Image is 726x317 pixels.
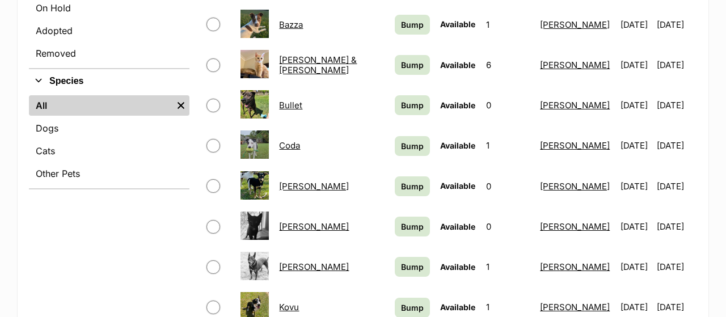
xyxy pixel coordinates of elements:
[440,60,475,70] span: Available
[279,302,299,312] a: Kovu
[440,181,475,191] span: Available
[279,261,349,272] a: [PERSON_NAME]
[482,86,535,125] td: 0
[401,261,424,273] span: Bump
[279,19,303,30] a: Bazza
[401,99,424,111] span: Bump
[395,15,430,35] a: Bump
[401,140,424,152] span: Bump
[540,302,610,312] a: [PERSON_NAME]
[29,74,189,88] button: Species
[540,221,610,232] a: [PERSON_NAME]
[482,247,535,286] td: 1
[657,126,696,165] td: [DATE]
[657,45,696,84] td: [DATE]
[540,60,610,70] a: [PERSON_NAME]
[440,262,475,272] span: Available
[29,141,189,161] a: Cats
[29,93,189,188] div: Species
[482,5,535,44] td: 1
[616,5,655,44] td: [DATE]
[401,19,424,31] span: Bump
[616,247,655,286] td: [DATE]
[616,126,655,165] td: [DATE]
[395,95,430,115] a: Bump
[395,136,430,156] a: Bump
[401,59,424,71] span: Bump
[657,5,696,44] td: [DATE]
[29,43,189,64] a: Removed
[657,86,696,125] td: [DATE]
[657,247,696,286] td: [DATE]
[29,95,172,116] a: All
[395,217,430,236] a: Bump
[279,181,349,192] a: [PERSON_NAME]
[172,95,189,116] a: Remove filter
[616,207,655,246] td: [DATE]
[279,100,302,111] a: Bullet
[401,221,424,233] span: Bump
[279,54,357,75] a: [PERSON_NAME] & [PERSON_NAME]
[279,221,349,232] a: [PERSON_NAME]
[482,45,535,84] td: 6
[482,167,535,206] td: 0
[616,45,655,84] td: [DATE]
[440,302,475,312] span: Available
[540,100,610,111] a: [PERSON_NAME]
[540,181,610,192] a: [PERSON_NAME]
[29,118,189,138] a: Dogs
[540,140,610,151] a: [PERSON_NAME]
[657,167,696,206] td: [DATE]
[440,141,475,150] span: Available
[279,140,300,151] a: Coda
[540,261,610,272] a: [PERSON_NAME]
[482,207,535,246] td: 0
[401,180,424,192] span: Bump
[440,19,475,29] span: Available
[616,86,655,125] td: [DATE]
[395,55,430,75] a: Bump
[29,20,189,41] a: Adopted
[440,222,475,231] span: Available
[440,100,475,110] span: Available
[616,167,655,206] td: [DATE]
[401,302,424,314] span: Bump
[29,163,189,184] a: Other Pets
[482,126,535,165] td: 1
[657,207,696,246] td: [DATE]
[540,19,610,30] a: [PERSON_NAME]
[395,176,430,196] a: Bump
[395,257,430,277] a: Bump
